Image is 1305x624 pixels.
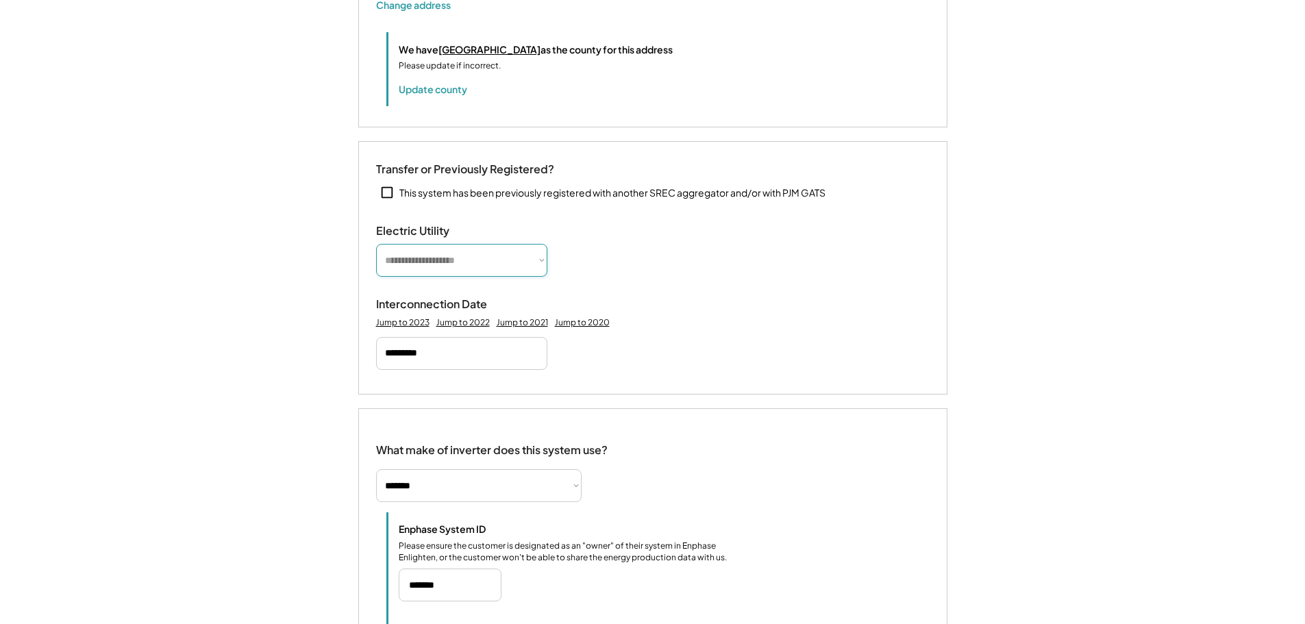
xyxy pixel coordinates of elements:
u: [GEOGRAPHIC_DATA] [438,43,540,55]
div: Please update if incorrect. [399,60,501,72]
button: Update county [399,82,467,96]
div: Jump to 2021 [497,317,548,328]
div: Transfer or Previously Registered? [376,162,554,177]
div: What make of inverter does this system use? [376,429,608,460]
div: We have as the county for this address [399,42,673,57]
div: Electric Utility [376,224,513,238]
div: Jump to 2020 [555,317,610,328]
div: Jump to 2022 [436,317,490,328]
div: Please ensure the customer is designated as an "owner" of their system in Enphase Enlighten, or t... [399,540,741,564]
div: Jump to 2023 [376,317,430,328]
div: Enphase System ID [399,523,536,535]
div: Interconnection Date [376,297,513,312]
div: This system has been previously registered with another SREC aggregator and/or with PJM GATS [399,186,825,200]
